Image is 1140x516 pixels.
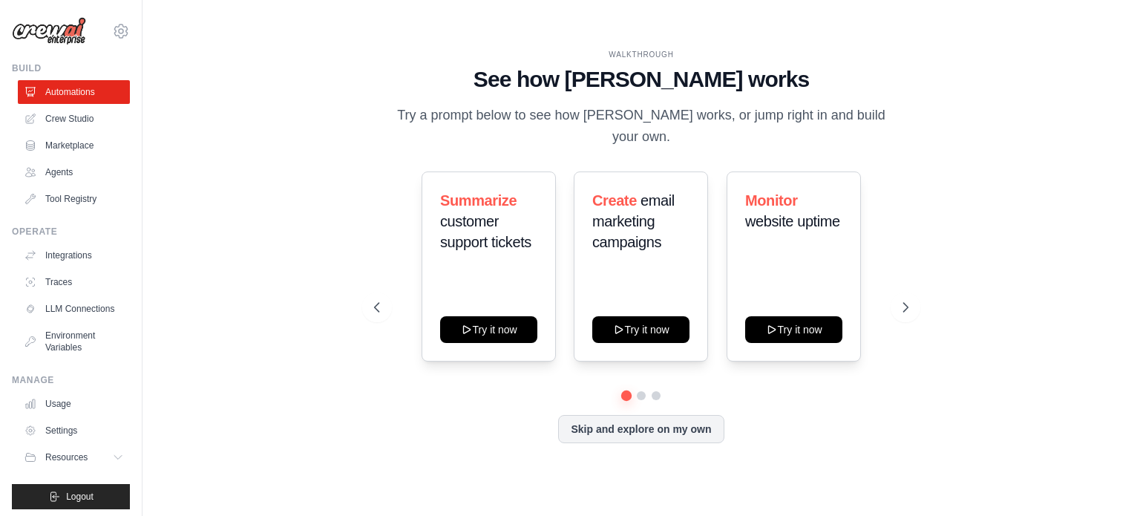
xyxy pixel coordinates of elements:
span: Resources [45,451,88,463]
div: Build [12,62,130,74]
a: Marketplace [18,134,130,157]
a: Crew Studio [18,107,130,131]
span: Create [592,192,637,209]
button: Try it now [592,316,689,343]
img: Logo [12,17,86,45]
a: Tool Registry [18,187,130,211]
span: email marketing campaigns [592,192,675,250]
h1: See how [PERSON_NAME] works [374,66,908,93]
button: Logout [12,484,130,509]
a: Agents [18,160,130,184]
a: Traces [18,270,130,294]
button: Try it now [745,316,842,343]
button: Resources [18,445,130,469]
span: Logout [66,491,94,503]
a: Integrations [18,244,130,267]
span: customer support tickets [440,213,531,250]
span: Monitor [745,192,798,209]
a: Settings [18,419,130,442]
button: Try it now [440,316,537,343]
p: Try a prompt below to see how [PERSON_NAME] works, or jump right in and build your own. [392,105,891,148]
div: Manage [12,374,130,386]
span: Summarize [440,192,517,209]
a: LLM Connections [18,297,130,321]
button: Skip and explore on my own [558,415,724,443]
a: Environment Variables [18,324,130,359]
a: Usage [18,392,130,416]
span: website uptime [745,213,840,229]
div: Operate [12,226,130,238]
a: Automations [18,80,130,104]
div: WALKTHROUGH [374,49,908,60]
